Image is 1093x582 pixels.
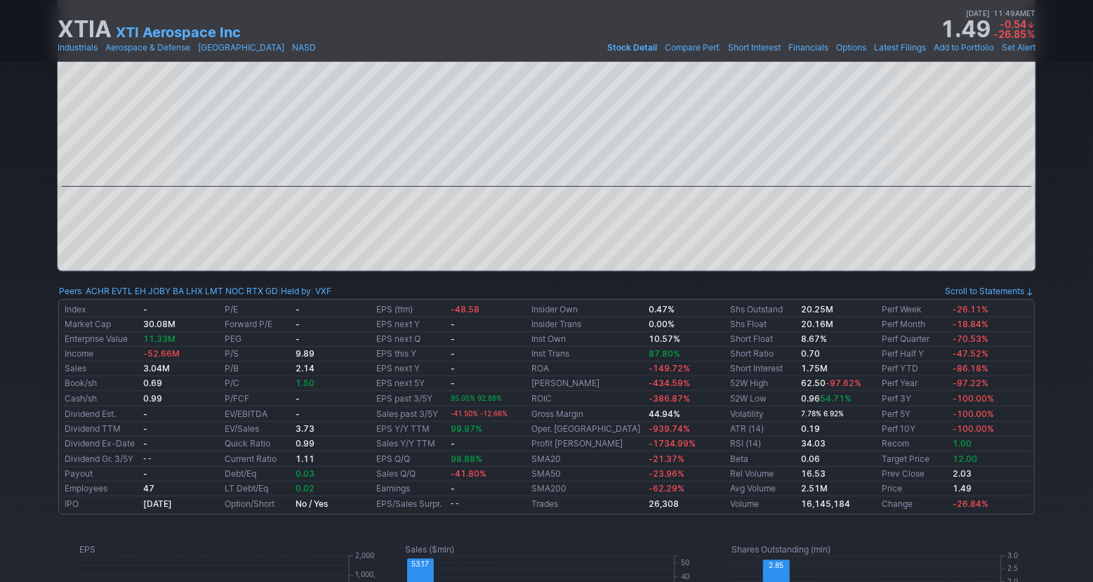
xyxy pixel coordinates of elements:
[373,317,447,332] td: EPS next Y
[879,376,950,391] td: Perf Year
[529,467,646,482] td: SMA50
[529,347,646,362] td: Inst Trans
[222,422,293,437] td: EV/Sales
[296,363,314,373] b: 2.14
[665,42,720,53] span: Compare Perf.
[222,467,293,482] td: Debt/Eq
[62,437,140,451] td: Dividend Ex-Date
[953,409,994,419] span: -100.00%
[730,363,783,373] a: Short Interest
[820,393,852,404] span: 54.71%
[607,42,657,53] span: Stock Detail
[278,284,331,298] div: | :
[451,468,486,479] span: -41.80%
[451,348,455,359] b: -
[373,482,447,496] td: Earnings
[451,304,479,315] span: -48.58
[373,496,447,512] td: EPS/Sales Surpr.
[879,422,950,437] td: Perf 10Y
[373,347,447,362] td: EPS this Y
[296,454,314,464] b: 1.11
[529,317,646,332] td: Insider Trans
[801,454,820,464] b: 0.06
[480,410,508,418] span: -12.66%
[296,348,314,359] b: 9.89
[62,362,140,376] td: Sales
[373,332,447,347] td: EPS next Q
[62,391,140,406] td: Cash/sh
[296,438,314,449] b: 0.99
[315,284,331,298] a: VXF
[953,378,988,388] span: -97.22%
[882,438,909,449] a: Recom
[801,348,820,359] a: 0.70
[953,333,988,344] span: -70.53%
[292,41,316,55] a: NASD
[451,319,455,329] b: -
[728,41,781,55] a: Short Interest
[879,317,950,332] td: Perf Month
[198,41,284,55] a: [GEOGRAPHIC_DATA]
[296,483,314,494] span: 0.02
[879,482,950,496] td: Price
[355,551,418,560] text: 2,000,000,000,000
[953,454,977,464] a: 12.00
[953,438,972,449] a: 1.00
[296,333,300,344] b: -
[296,468,314,479] span: 0.03
[879,496,950,512] td: Change
[529,422,646,437] td: Oper. [GEOGRAPHIC_DATA]
[222,391,293,406] td: P/FCF
[62,376,140,391] td: Book/sh
[451,378,455,388] b: -
[727,451,798,467] td: Beta
[451,454,482,464] span: 98.88%
[116,22,241,42] a: XTI Aerospace Inc
[730,333,773,344] a: Short Float
[373,362,447,376] td: EPS next Y
[953,423,994,434] span: -100.00%
[993,28,1026,40] span: -26.85
[649,393,690,404] span: -386.87%
[953,348,988,359] span: -47.52%
[801,378,861,388] b: 62.50
[222,332,293,347] td: PEG
[373,422,447,437] td: EPS Y/Y TTM
[373,451,447,467] td: EPS Q/Q
[296,409,300,419] b: -
[62,467,140,482] td: Payout
[727,437,798,451] td: RSI (14)
[945,286,1034,296] a: Scroll to Statements
[801,304,833,315] b: 20.25M
[62,422,140,437] td: Dividend TTM
[731,544,830,555] text: Shares Outstanding (mln)
[953,483,972,494] b: 1.49
[879,391,950,406] td: Perf 3Y
[412,560,430,569] text: 53.17
[953,393,994,404] span: -100.00%
[451,438,455,449] b: -
[830,41,835,55] span: •
[934,41,994,55] a: Add to Portfolio
[801,468,826,479] b: 16.53
[62,317,140,332] td: Market Cap
[222,303,293,317] td: P/E
[62,406,140,422] td: Dividend Est.
[1002,41,1035,55] a: Set Alert
[143,378,162,388] b: 0.69
[135,284,146,298] a: EH
[801,498,850,509] b: 16,145,184
[874,42,926,53] span: Latest Filings
[727,391,798,406] td: 52W Low
[265,284,278,298] a: GD
[79,544,95,555] text: EPS
[373,391,447,406] td: EPS past 3/5Y
[995,41,1000,55] span: •
[826,378,861,388] span: -97.62%
[143,468,147,479] b: -
[451,500,458,508] small: - -
[649,468,684,479] span: -23.96%
[222,451,293,467] td: Current Ratio
[451,395,475,402] span: 95.05%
